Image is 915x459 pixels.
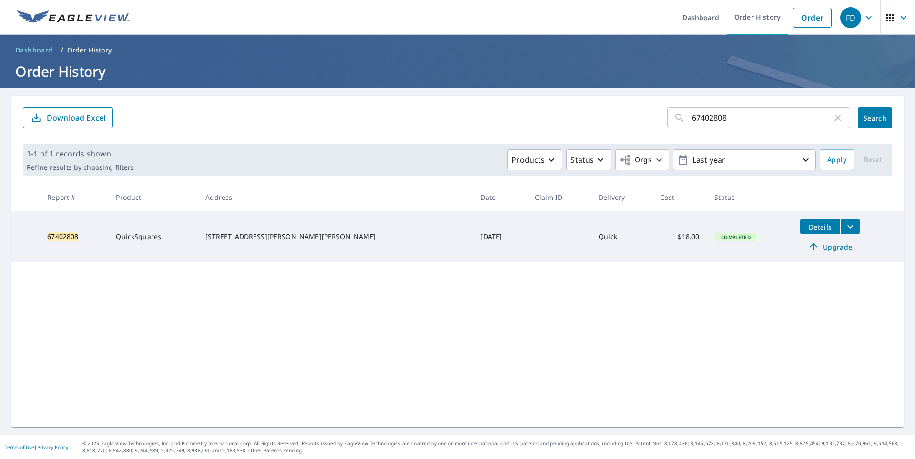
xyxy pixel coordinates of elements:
[47,232,78,241] mark: 67402808
[5,444,34,450] a: Terms of Use
[11,42,57,58] a: Dashboard
[23,107,113,128] button: Download Excel
[827,154,846,166] span: Apply
[27,148,134,159] p: 1-1 of 1 records shown
[11,62,904,81] h1: Order History
[673,149,816,170] button: Last year
[570,154,594,166] p: Status
[198,183,473,211] th: Address
[37,444,68,450] a: Privacy Policy
[82,440,910,454] p: © 2025 Eagle View Technologies, Inc. and Pictometry International Corp. All Rights Reserved. Repo...
[615,149,669,170] button: Orgs
[652,183,707,211] th: Cost
[108,183,198,211] th: Product
[61,44,63,56] li: /
[511,154,545,166] p: Products
[689,152,800,168] p: Last year
[806,241,854,252] span: Upgrade
[47,113,105,123] p: Download Excel
[40,183,108,211] th: Report #
[865,114,884,123] span: Search
[473,211,527,262] td: [DATE]
[806,222,834,231] span: Details
[652,211,707,262] td: $18.00
[11,42,904,58] nav: breadcrumb
[692,104,832,131] input: Address, Report #, Claim ID, etc.
[858,107,892,128] button: Search
[67,45,112,55] p: Order History
[473,183,527,211] th: Date
[17,10,130,25] img: EV Logo
[5,444,68,450] p: |
[800,239,860,254] a: Upgrade
[527,183,591,211] th: Claim ID
[507,149,562,170] button: Products
[707,183,793,211] th: Status
[840,7,861,28] div: FD
[205,232,465,241] div: [STREET_ADDRESS][PERSON_NAME][PERSON_NAME]
[793,8,832,28] a: Order
[800,219,840,234] button: detailsBtn-67402808
[840,219,860,234] button: filesDropdownBtn-67402808
[108,211,198,262] td: QuickSquares
[27,163,134,172] p: Refine results by choosing filters
[591,211,652,262] td: Quick
[820,149,854,170] button: Apply
[15,45,53,55] span: Dashboard
[591,183,652,211] th: Delivery
[620,154,651,166] span: Orgs
[566,149,611,170] button: Status
[715,234,756,240] span: Completed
